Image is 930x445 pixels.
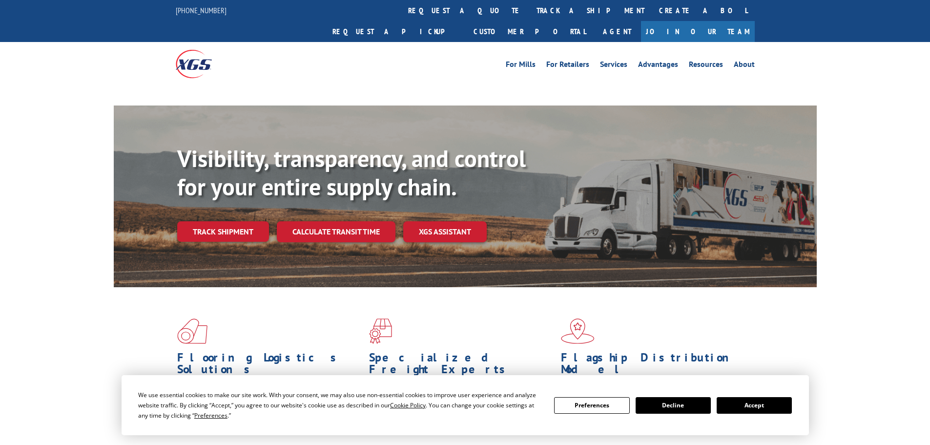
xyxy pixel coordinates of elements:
[194,411,227,420] span: Preferences
[641,21,755,42] a: Join Our Team
[369,352,554,380] h1: Specialized Freight Experts
[638,61,678,71] a: Advantages
[506,61,536,71] a: For Mills
[561,318,595,344] img: xgs-icon-flagship-distribution-model-red
[734,61,755,71] a: About
[403,221,487,242] a: XGS ASSISTANT
[390,401,426,409] span: Cookie Policy
[600,61,627,71] a: Services
[277,221,395,242] a: Calculate transit time
[593,21,641,42] a: Agent
[138,390,542,421] div: We use essential cookies to make our site work. With your consent, we may also use non-essential ...
[177,221,269,242] a: Track shipment
[546,61,589,71] a: For Retailers
[554,397,629,414] button: Preferences
[177,352,362,380] h1: Flooring Logistics Solutions
[561,352,745,380] h1: Flagship Distribution Model
[466,21,593,42] a: Customer Portal
[636,397,711,414] button: Decline
[176,5,227,15] a: [PHONE_NUMBER]
[122,375,809,435] div: Cookie Consent Prompt
[717,397,792,414] button: Accept
[369,318,392,344] img: xgs-icon-focused-on-flooring-red
[177,318,207,344] img: xgs-icon-total-supply-chain-intelligence-red
[177,143,526,202] b: Visibility, transparency, and control for your entire supply chain.
[689,61,723,71] a: Resources
[325,21,466,42] a: Request a pickup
